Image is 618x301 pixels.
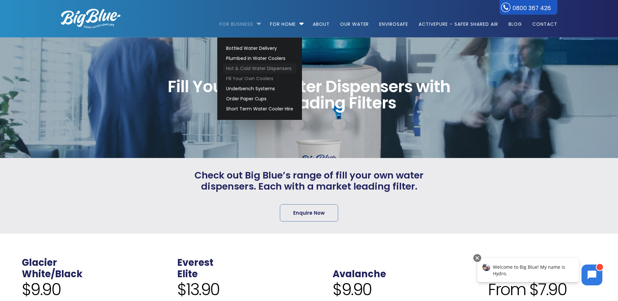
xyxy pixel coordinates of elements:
[280,204,338,222] a: Enquire Now
[22,280,61,299] span: $9.90
[223,43,296,53] a: Bottled Water Delivery
[188,170,430,193] span: Check out Big Blue’s range of fill your own water dispensers. Each with a market leading filter.
[177,256,213,269] a: Everest
[333,280,372,299] span: $9.90
[223,104,296,114] a: Short Term Water Cooler Hire
[333,267,386,280] a: Avalanche
[22,267,82,280] a: White/Black
[223,94,296,104] a: Order Paper Cups
[223,53,296,64] a: Plumbed in Water Coolers
[488,280,567,299] span: From $7.90
[177,267,198,280] a: Elite
[152,79,466,111] span: Fill Your Own Water Dispensers with Market Leading Filters
[61,9,121,28] img: logo
[22,256,57,269] a: Glacier
[223,84,296,94] a: Underbench Systems
[223,74,296,84] a: Fill Your Own Coolers
[333,256,335,269] span: .
[177,280,220,299] span: $13.90
[470,253,609,292] iframe: Chatbot
[223,64,296,74] a: Hot & Cold Water Dispensers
